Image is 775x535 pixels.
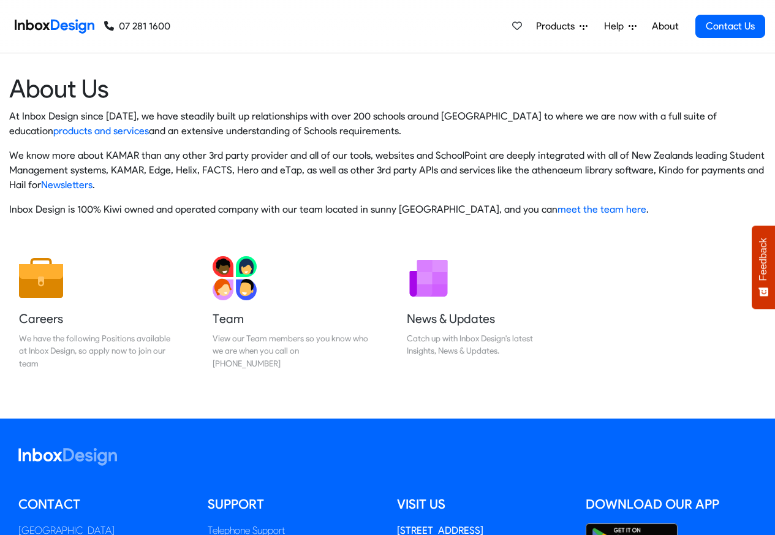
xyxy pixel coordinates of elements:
a: Team View our Team members so you know who we are when you call on [PHONE_NUMBER] [203,246,378,379]
p: We know more about KAMAR than any other 3rd party provider and all of our tools, websites and Sch... [9,148,766,192]
img: 2022_01_13_icon_team.svg [213,256,257,300]
span: Feedback [758,238,769,281]
img: 2022_01_13_icon_job.svg [19,256,63,300]
h5: Contact [18,495,189,514]
a: Products [531,14,592,39]
span: Help [604,19,629,34]
div: View our Team members so you know who we are when you call on [PHONE_NUMBER] [213,332,368,370]
h5: Careers [19,310,175,327]
h5: Support [208,495,379,514]
span: Products [536,19,580,34]
button: Feedback - Show survey [752,226,775,309]
a: About [648,14,682,39]
a: Help [599,14,641,39]
img: logo_inboxdesign_white.svg [18,448,117,466]
div: We have the following Positions available at Inbox Design, so apply now to join our team [19,332,175,370]
img: 2022_01_12_icon_newsletter.svg [407,256,451,300]
a: meet the team here [558,203,646,215]
h5: Team [213,310,368,327]
a: News & Updates Catch up with Inbox Design's latest Insights, News & Updates. [397,246,572,379]
a: Newsletters [41,179,93,191]
p: Inbox Design is 100% Kiwi owned and operated company with our team located in sunny [GEOGRAPHIC_D... [9,202,766,217]
heading: About Us [9,73,766,104]
a: Careers We have the following Positions available at Inbox Design, so apply now to join our team [9,246,184,379]
a: products and services [53,125,149,137]
a: Contact Us [695,15,765,38]
a: 07 281 1600 [104,19,170,34]
div: Catch up with Inbox Design's latest Insights, News & Updates. [407,332,562,357]
h5: Download our App [586,495,757,514]
h5: Visit us [397,495,568,514]
p: At Inbox Design since [DATE], we have steadily built up relationships with over 200 schools aroun... [9,109,766,138]
h5: News & Updates [407,310,562,327]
